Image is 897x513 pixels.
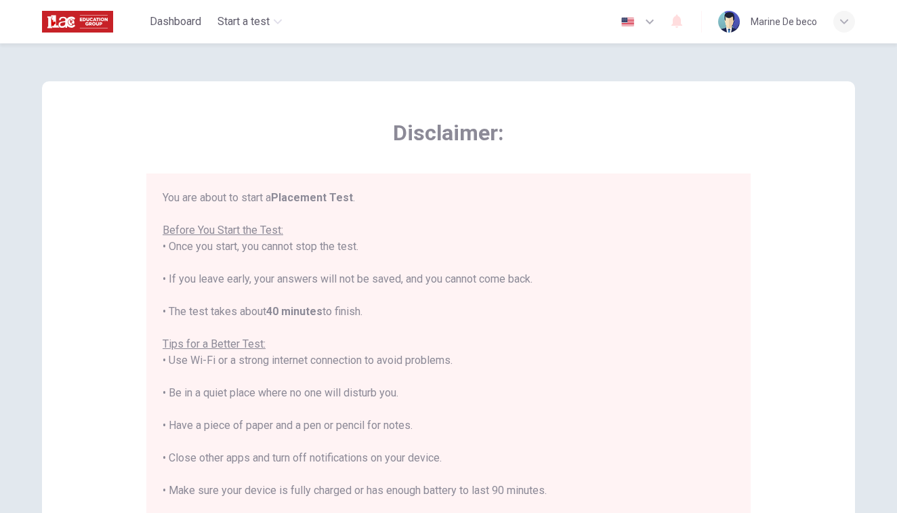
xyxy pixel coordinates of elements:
[163,337,266,350] u: Tips for a Better Test:
[42,8,144,35] a: ILAC logo
[266,305,322,318] b: 40 minutes
[212,9,287,34] button: Start a test
[144,9,207,34] button: Dashboard
[751,14,817,30] div: Marine De beco
[150,14,201,30] span: Dashboard
[718,11,740,33] img: Profile picture
[271,191,353,204] b: Placement Test
[217,14,270,30] span: Start a test
[146,119,751,146] span: Disclaimer:
[163,224,283,237] u: Before You Start the Test:
[42,8,113,35] img: ILAC logo
[619,17,636,27] img: en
